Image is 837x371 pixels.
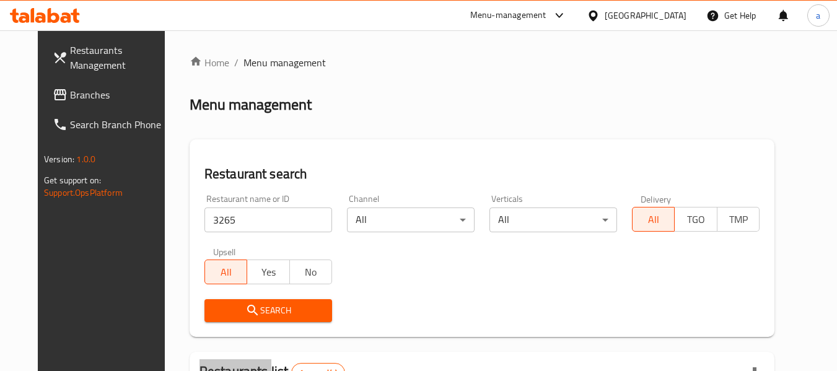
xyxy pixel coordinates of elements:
span: a [816,9,820,22]
span: All [638,211,670,229]
label: Upsell [213,247,236,256]
nav: breadcrumb [190,55,774,70]
button: Search [204,299,332,322]
span: Version: [44,151,74,167]
button: All [632,207,675,232]
span: 1.0.0 [76,151,95,167]
label: Delivery [641,194,672,203]
button: TMP [717,207,760,232]
a: Support.OpsPlatform [44,185,123,201]
button: No [289,260,332,284]
div: Menu-management [470,8,546,23]
span: TGO [680,211,712,229]
span: TMP [722,211,755,229]
div: [GEOGRAPHIC_DATA] [605,9,686,22]
li: / [234,55,239,70]
div: All [347,207,475,232]
span: Get support on: [44,172,101,188]
span: Branches [70,87,168,102]
span: No [295,263,327,281]
h2: Menu management [190,95,312,115]
a: Home [190,55,229,70]
button: Yes [247,260,289,284]
span: Search [214,303,322,318]
input: Search for restaurant name or ID.. [204,207,332,232]
a: Branches [43,80,178,110]
button: TGO [674,207,717,232]
h2: Restaurant search [204,165,760,183]
div: All [489,207,617,232]
a: Restaurants Management [43,35,178,80]
span: Restaurants Management [70,43,168,72]
a: Search Branch Phone [43,110,178,139]
button: All [204,260,247,284]
span: All [210,263,242,281]
span: Menu management [243,55,326,70]
span: Search Branch Phone [70,117,168,132]
span: Yes [252,263,284,281]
